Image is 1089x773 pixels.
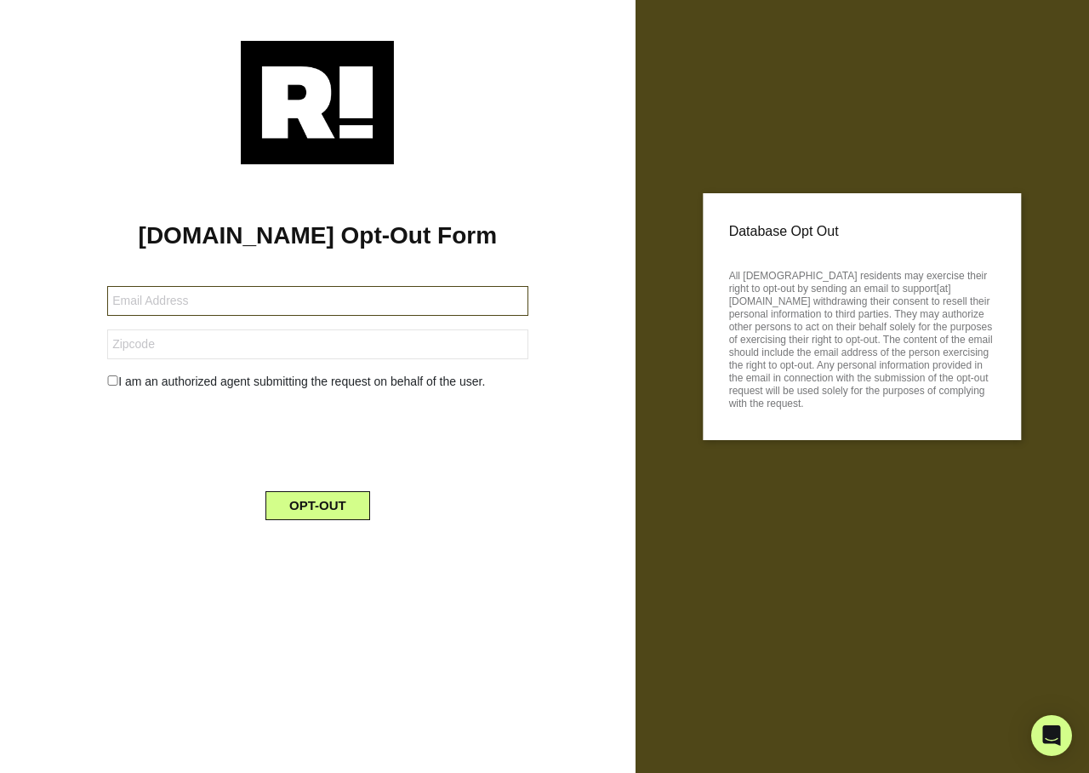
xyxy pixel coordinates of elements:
p: Database Opt Out [729,219,995,244]
button: OPT-OUT [265,491,370,520]
img: Retention.com [241,41,394,164]
input: Email Address [107,286,527,316]
p: All [DEMOGRAPHIC_DATA] residents may exercise their right to opt-out by sending an email to suppo... [729,265,995,410]
div: I am an authorized agent submitting the request on behalf of the user. [94,373,540,391]
h1: [DOMAIN_NAME] Opt-Out Form [26,221,610,250]
input: Zipcode [107,329,527,359]
iframe: reCAPTCHA [188,404,447,471]
div: Open Intercom Messenger [1031,715,1072,756]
